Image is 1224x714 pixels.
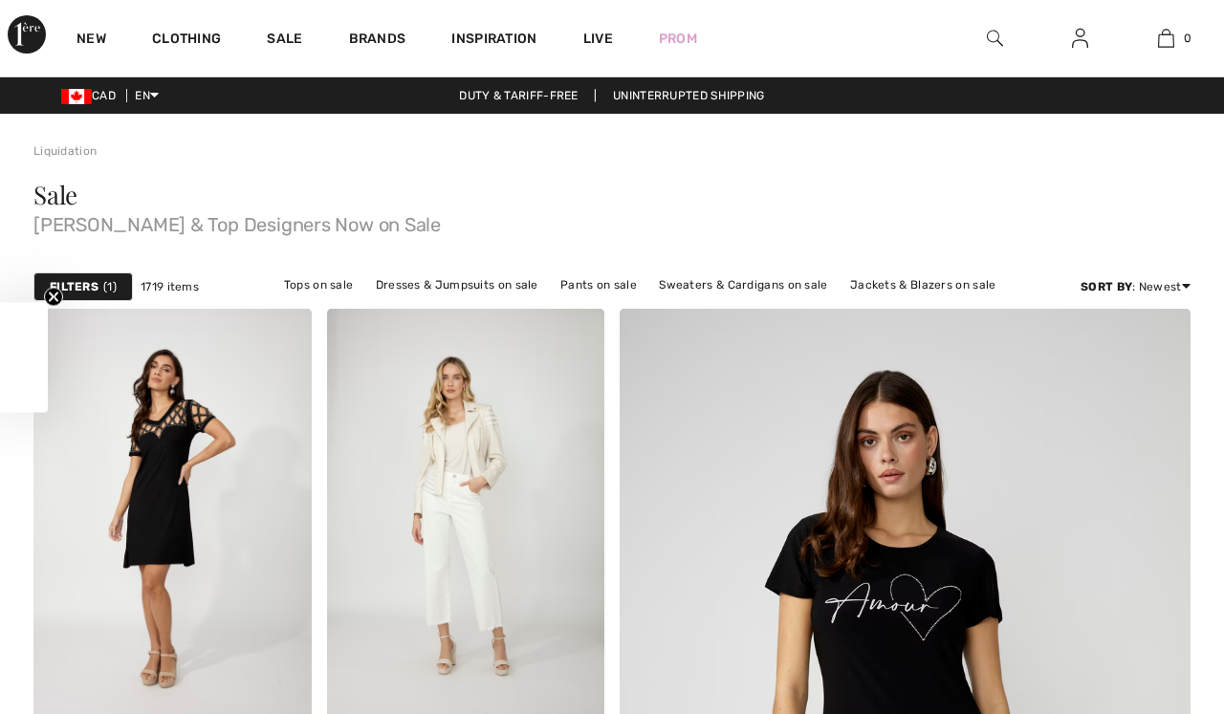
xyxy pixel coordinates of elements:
[33,144,97,158] a: Liquidation
[76,31,106,51] a: New
[451,31,536,51] span: Inspiration
[1057,27,1104,51] a: Sign In
[551,272,646,297] a: Pants on sale
[1081,280,1132,293] strong: Sort By
[267,31,302,51] a: Sale
[366,272,548,297] a: Dresses & Jumpsuits on sale
[44,287,63,306] button: Close teaser
[135,89,159,102] span: EN
[987,27,1003,50] img: search the website
[349,31,406,51] a: Brands
[1072,27,1088,50] img: My Info
[627,297,751,322] a: Outerwear on sale
[583,29,613,49] a: Live
[1124,27,1208,50] a: 0
[33,178,77,211] span: Sale
[50,278,98,295] strong: Filters
[1158,27,1174,50] img: My Bag
[1081,278,1191,295] div: : Newest
[529,297,623,322] a: Skirts on sale
[649,272,837,297] a: Sweaters & Cardigans on sale
[141,278,199,295] span: 1719 items
[841,272,1006,297] a: Jackets & Blazers on sale
[1184,30,1191,47] span: 0
[103,278,117,295] span: 1
[61,89,123,102] span: CAD
[33,207,1191,234] span: [PERSON_NAME] & Top Designers Now on Sale
[152,31,221,51] a: Clothing
[274,272,363,297] a: Tops on sale
[8,15,46,54] img: 1ère Avenue
[61,89,92,104] img: Canadian Dollar
[659,29,697,49] a: Prom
